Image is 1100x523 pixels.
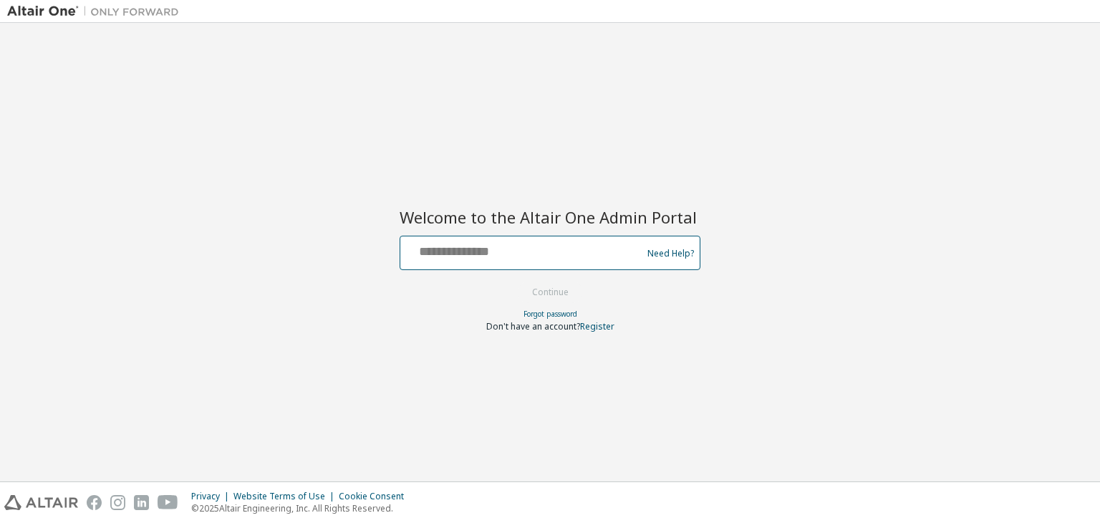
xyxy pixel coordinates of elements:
[486,320,580,332] span: Don't have an account?
[110,495,125,510] img: instagram.svg
[233,491,339,502] div: Website Terms of Use
[339,491,412,502] div: Cookie Consent
[400,207,700,227] h2: Welcome to the Altair One Admin Portal
[4,495,78,510] img: altair_logo.svg
[7,4,186,19] img: Altair One
[134,495,149,510] img: linkedin.svg
[191,491,233,502] div: Privacy
[524,309,577,319] a: Forgot password
[580,320,614,332] a: Register
[647,253,694,254] a: Need Help?
[87,495,102,510] img: facebook.svg
[191,502,412,514] p: © 2025 Altair Engineering, Inc. All Rights Reserved.
[158,495,178,510] img: youtube.svg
